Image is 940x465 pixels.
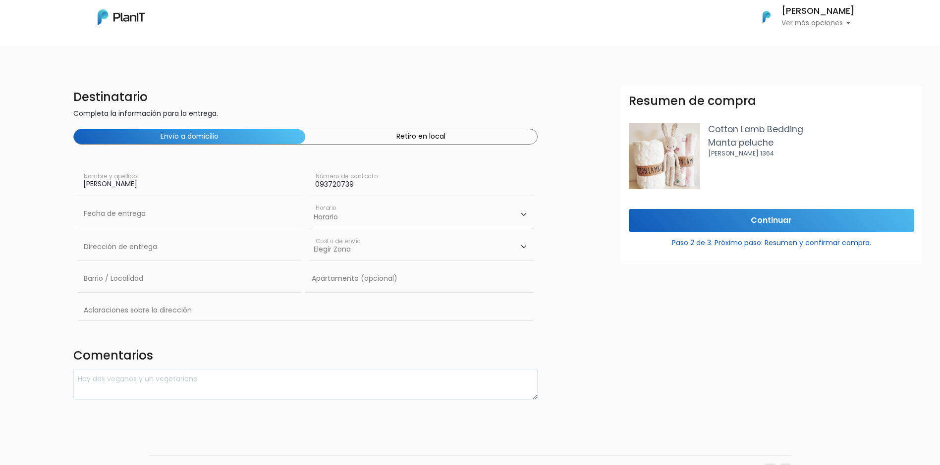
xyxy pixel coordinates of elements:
[73,108,538,121] p: Completa la información para la entrega.
[629,209,914,232] input: Continuar
[51,9,143,29] div: ¿Necesitás ayuda?
[708,149,914,158] p: [PERSON_NAME] 1364
[781,20,855,27] p: Ver más opciones
[77,297,534,320] input: Aclaraciones sobre la dirección
[750,4,855,30] button: PlanIt Logo [PERSON_NAME] Ver más opciones
[629,234,914,248] p: Paso 2 de 3. Próximo paso: Resumen y confirmar compra.
[73,90,538,104] h4: Destinatario
[305,265,533,293] input: Apartamento (opcional)
[77,168,301,196] input: Nombre y apellido
[629,94,756,108] h3: Resumen de compra
[98,9,145,25] img: PlanIt Logo
[74,129,305,144] button: Envío a domicilio
[77,233,301,261] input: Dirección de entrega
[77,265,301,293] input: Barrio / Localidad
[708,136,914,149] p: Manta peluche
[629,123,700,189] img: manta.jpg
[77,200,301,228] input: Fecha de entrega
[756,6,777,28] img: PlanIt Logo
[73,349,538,365] h4: Comentarios
[781,7,855,16] h6: [PERSON_NAME]
[305,129,537,144] button: Retiro en local
[309,168,533,196] input: Número de contacto
[708,123,914,136] p: Cotton Lamb Bedding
